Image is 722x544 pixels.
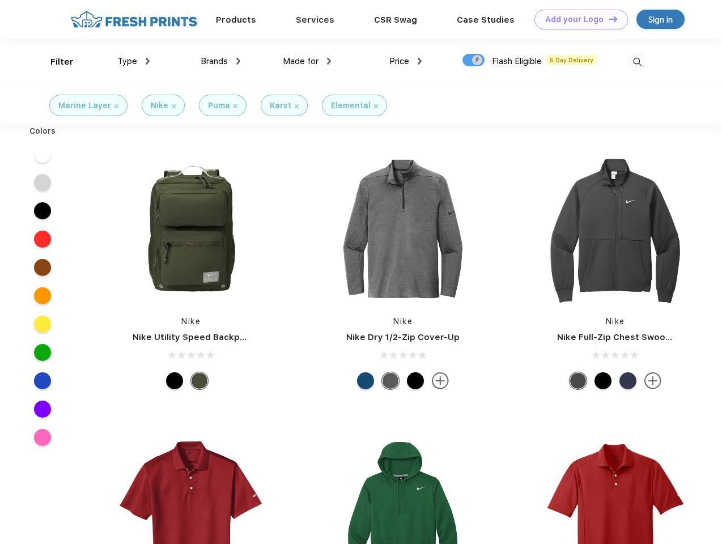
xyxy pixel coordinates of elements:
[58,100,111,112] div: Marine Layer
[594,372,611,389] div: Black
[628,53,647,71] img: desktop_search.svg
[116,154,266,304] img: func=resize&h=266
[540,154,691,304] img: func=resize&h=266
[546,55,597,65] span: 5 Day Delivery
[327,58,331,65] img: dropdown.png
[644,372,661,389] img: more.svg
[382,372,399,389] div: Black Heather
[233,104,237,108] img: filter_cancel.svg
[328,154,478,304] img: func=resize&h=266
[492,56,542,66] span: Flash Eligible
[296,15,334,25] a: Services
[432,372,449,389] img: more.svg
[166,372,183,389] div: Black
[331,100,371,112] div: Elemental
[606,317,625,326] a: Nike
[208,100,230,112] div: Puma
[172,104,176,108] img: filter_cancel.svg
[418,58,422,65] img: dropdown.png
[389,56,409,66] span: Price
[236,58,240,65] img: dropdown.png
[295,104,299,108] img: filter_cancel.svg
[283,56,318,66] span: Made for
[151,100,168,112] div: Nike
[50,56,74,69] div: Filter
[557,332,708,342] a: Nike Full-Zip Chest Swoosh Jacket
[216,15,256,25] a: Products
[374,15,417,25] a: CSR Swag
[636,10,685,29] a: Sign in
[609,16,617,22] img: DT
[357,372,374,389] div: Gym Blue
[201,56,228,66] span: Brands
[133,332,255,342] a: Nike Utility Speed Backpack
[374,104,378,108] img: filter_cancel.svg
[407,372,424,389] div: Black
[545,15,604,24] div: Add your Logo
[648,13,673,26] div: Sign in
[114,104,118,108] img: filter_cancel.svg
[67,10,201,29] img: fo%20logo%202.webp
[270,100,291,112] div: Karst
[570,372,587,389] div: Anthracite
[346,332,460,342] a: Nike Dry 1/2-Zip Cover-Up
[181,317,201,326] a: Nike
[146,58,150,65] img: dropdown.png
[191,372,208,389] div: Cargo Khaki
[393,317,413,326] a: Nike
[21,125,65,137] div: Colors
[117,56,137,66] span: Type
[619,372,636,389] div: Midnight Navy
